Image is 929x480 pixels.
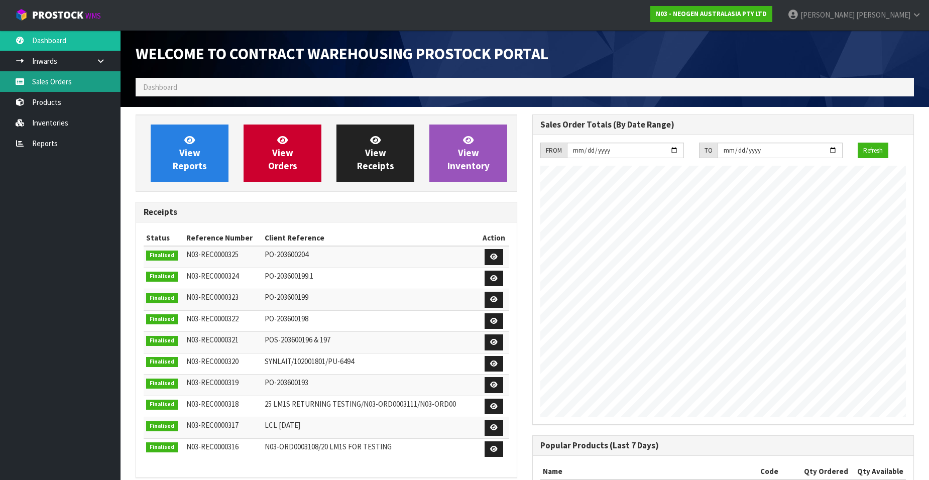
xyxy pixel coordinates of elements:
span: 25 LM1S RETURNING TESTING/N03-ORD0003111/N03-ORD00 [265,399,456,409]
small: WMS [85,11,101,21]
th: Code [758,463,797,479]
span: View Orders [268,134,297,172]
span: PO-203600204 [265,250,308,259]
h3: Sales Order Totals (By Date Range) [540,120,906,130]
span: N03-REC0000324 [186,271,239,281]
span: LCL [DATE] [265,420,300,430]
div: TO [699,143,718,159]
span: [PERSON_NAME] [800,10,855,20]
span: View Receipts [357,134,394,172]
span: PO-203600198 [265,314,308,323]
span: N03-REC0000319 [186,378,239,387]
div: FROM [540,143,567,159]
a: ViewInventory [429,125,507,182]
span: N03-REC0000322 [186,314,239,323]
span: SYNLAIT/102001801/PU-6494 [265,356,354,366]
span: View Inventory [447,134,490,172]
span: N03-REC0000317 [186,420,239,430]
span: Finalised [146,421,178,431]
span: Welcome to Contract Warehousing ProStock Portal [136,44,548,64]
span: Finalised [146,293,178,303]
a: ViewReports [151,125,228,182]
th: Qty Ordered [797,463,851,479]
th: Action [479,230,509,246]
span: PO-203600199.1 [265,271,313,281]
th: Reference Number [184,230,263,246]
span: PO-203600199 [265,292,308,302]
span: N03-REC0000318 [186,399,239,409]
span: N03-REC0000321 [186,335,239,344]
button: Refresh [858,143,888,159]
span: N03-REC0000320 [186,356,239,366]
span: Finalised [146,442,178,452]
th: Client Reference [262,230,479,246]
span: Finalised [146,272,178,282]
span: N03-REC0000323 [186,292,239,302]
span: ProStock [32,9,83,22]
img: cube-alt.png [15,9,28,21]
th: Status [144,230,184,246]
h3: Popular Products (Last 7 Days) [540,441,906,450]
span: N03-ORD0003108/20 LM1S FOR TESTING [265,442,392,451]
span: N03-REC0000325 [186,250,239,259]
span: Finalised [146,357,178,367]
span: [PERSON_NAME] [856,10,910,20]
span: N03-REC0000316 [186,442,239,451]
span: Dashboard [143,82,177,92]
span: Finalised [146,336,178,346]
span: Finalised [146,379,178,389]
span: Finalised [146,314,178,324]
span: POS-203600196 & 197 [265,335,330,344]
span: Finalised [146,251,178,261]
h3: Receipts [144,207,509,217]
span: PO-203600193 [265,378,308,387]
th: Name [540,463,758,479]
span: View Reports [173,134,207,172]
strong: N03 - NEOGEN AUSTRALASIA PTY LTD [656,10,767,18]
a: ViewOrders [244,125,321,182]
a: ViewReceipts [336,125,414,182]
th: Qty Available [851,463,906,479]
span: Finalised [146,400,178,410]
